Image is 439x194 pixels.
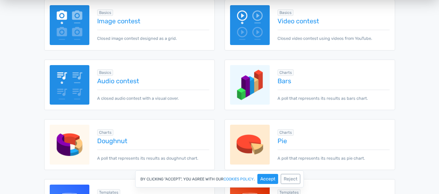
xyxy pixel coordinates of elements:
[224,177,254,181] a: cookies policy
[70,13,369,21] p: What's your favorite color?
[83,153,90,156] div: 1.95%
[97,69,113,76] span: Browse all in Basics
[50,65,90,105] img: audio-poll.png.webp
[230,65,270,105] img: charts-bars.png.webp
[278,77,389,85] a: Bars
[326,41,336,44] div: 85.47%
[74,30,365,38] span: Blue
[278,150,389,161] p: A poll that represents its results as pie chart.
[278,9,293,16] span: Browse all in Basics
[97,77,209,85] a: Audio contest
[278,17,389,25] a: Video contest
[97,9,113,16] span: Browse all in Basics
[135,170,304,188] div: By clicking "Accept", you agree with our .
[50,125,90,165] img: charts-doughnut.png.webp
[98,69,106,72] div: 7.28%
[230,125,270,165] img: charts-pie.png.webp
[230,5,270,45] img: video-poll.png.webp
[74,86,365,94] span: Orange
[97,17,209,25] a: Image contest
[50,5,90,45] img: image-poll.png.webp
[74,114,365,121] span: Red
[97,90,209,101] p: A closed audio contest with a visual cover.
[97,137,209,144] a: Doughnut
[84,125,92,128] div: 2.38%
[74,142,365,150] span: Purple
[97,30,209,41] p: Closed image contest designed as a grid.
[97,150,209,161] p: A poll that represents its results as doughnut chart.
[278,30,389,41] p: Closed video contest using videos from YouTube.
[278,129,294,136] span: Browse all in Charts
[281,174,300,184] button: Reject
[257,174,278,184] button: Accept
[74,58,365,66] span: Green
[278,137,389,144] a: Pie
[86,97,94,100] div: 2.92%
[97,129,113,136] span: Browse all in Charts
[278,69,294,76] span: Browse all in Charts
[278,90,389,101] p: A poll that represents its results as bars chart.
